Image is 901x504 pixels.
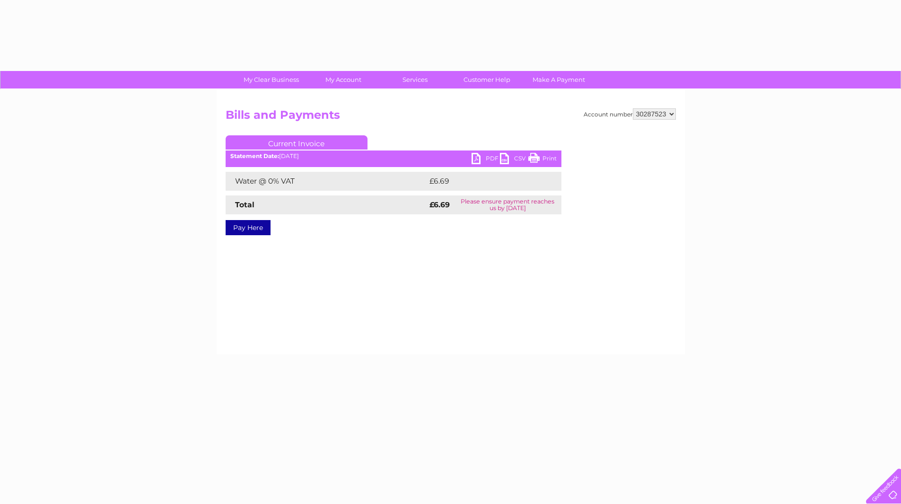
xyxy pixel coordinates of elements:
[232,71,310,88] a: My Clear Business
[230,152,279,159] b: Statement Date:
[226,135,367,150] a: Current Invoice
[376,71,454,88] a: Services
[226,220,271,235] a: Pay Here
[500,153,528,167] a: CSV
[520,71,598,88] a: Make A Payment
[304,71,382,88] a: My Account
[226,153,561,159] div: [DATE]
[427,172,540,191] td: £6.69
[429,200,450,209] strong: £6.69
[226,108,676,126] h2: Bills and Payments
[226,172,427,191] td: Water @ 0% VAT
[448,71,526,88] a: Customer Help
[528,153,557,167] a: Print
[454,195,561,214] td: Please ensure payment reaches us by [DATE]
[472,153,500,167] a: PDF
[235,200,254,209] strong: Total
[584,108,676,120] div: Account number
